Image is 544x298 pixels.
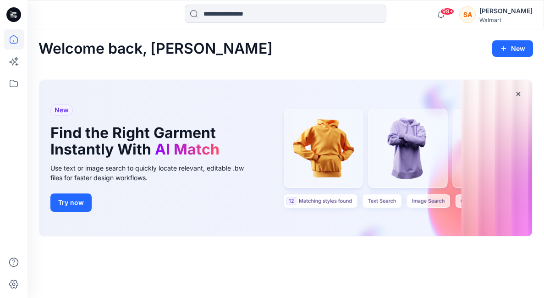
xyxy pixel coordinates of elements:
[459,6,476,23] div: SA
[50,125,243,158] h1: Find the Right Garment Instantly With
[479,17,533,23] div: Walmart
[492,40,533,57] button: New
[55,105,69,116] span: New
[50,193,92,212] button: Try now
[479,6,533,17] div: [PERSON_NAME]
[155,140,220,158] span: AI Match
[38,40,273,57] h2: Welcome back, [PERSON_NAME]
[440,8,454,15] span: 99+
[50,163,257,182] div: Use text or image search to quickly locate relevant, editable .bw files for faster design workflows.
